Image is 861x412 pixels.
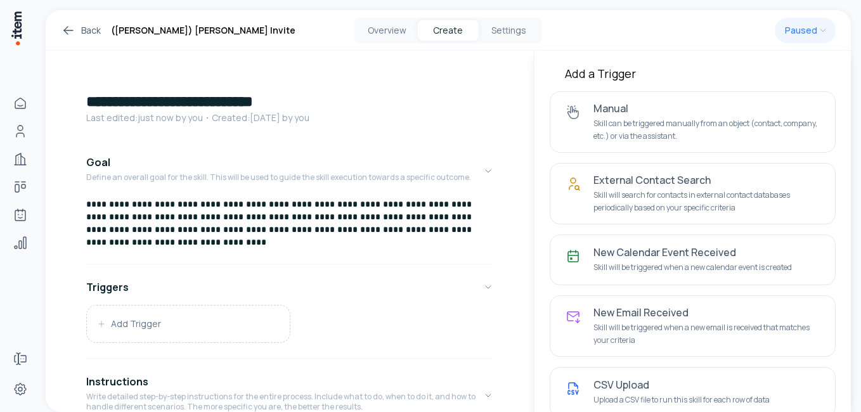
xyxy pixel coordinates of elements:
p: Skill will be triggered when a new calendar event is created [593,261,820,274]
a: Forms [8,346,33,371]
h1: ([PERSON_NAME]) [PERSON_NAME] Invite [111,23,295,38]
a: Settings [8,377,33,402]
button: Triggers [86,269,493,305]
h4: Triggers [86,280,129,295]
p: Write detailed step-by-step instructions for the entire process. Include what to do, when to do i... [86,392,483,412]
img: Item Brain Logo [10,10,23,46]
h4: Goal [86,155,110,170]
h4: New Email Received [593,306,820,319]
button: GoalDefine an overall goal for the skill. This will be used to guide the skill execution towards ... [86,145,493,198]
a: Companies [8,146,33,172]
a: Agents [8,202,33,228]
button: Settings [479,20,540,41]
a: Back [61,23,101,38]
a: Home [8,91,33,116]
p: Upload a CSV file to run this skill for each row of data [593,394,820,406]
button: Add Trigger [87,306,290,342]
p: Skill can be triggered manually from an object (contact, company, etc.) or via the assistant. [593,117,820,142]
h4: External Contact Search [593,174,820,186]
a: Analytics [8,230,33,255]
h4: Manual [593,102,820,115]
button: ManualSkill can be triggered manually from an object (contact, company, etc.) or via the assistant. [550,91,836,153]
p: Skill will search for contacts in external contact databases periodically based on your specific ... [593,189,820,214]
div: Triggers [86,305,493,353]
h4: CSV Upload [593,378,820,391]
button: Create [418,20,479,41]
a: People [8,119,33,144]
a: Deals [8,174,33,200]
h4: New Calendar Event Received [593,246,820,259]
p: Skill will be triggered when a new email is received that matches your criteria [593,321,820,346]
h4: Instructions [86,374,148,389]
p: Define an overall goal for the skill. This will be used to guide the skill execution towards a sp... [86,172,471,183]
div: GoalDefine an overall goal for the skill. This will be used to guide the skill execution towards ... [86,198,493,259]
h3: Add a Trigger [565,66,820,81]
p: Last edited: just now by you ・Created: [DATE] by you [86,112,493,124]
button: New Calendar Event ReceivedSkill will be triggered when a new calendar event is created [550,235,836,285]
button: New Email ReceivedSkill will be triggered when a new email is received that matches your criteria [550,295,836,357]
button: External Contact SearchSkill will search for contacts in external contact databases periodically ... [550,163,836,224]
button: Overview [357,20,418,41]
